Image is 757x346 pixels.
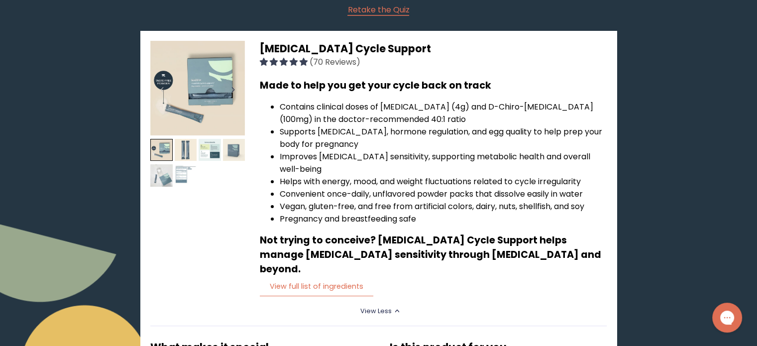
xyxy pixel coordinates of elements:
[707,299,747,336] iframe: Gorgias live chat messenger
[280,213,607,225] li: Pregnancy and breastfeeding safe
[199,139,221,161] img: thumbnail image
[223,139,245,161] img: thumbnail image
[150,41,245,135] img: thumbnail image
[360,307,397,316] summary: View Less <
[347,4,409,15] span: Retake the Quiz
[280,101,607,125] li: Contains clinical doses of [MEDICAL_DATA] (4g) and D-Chiro-[MEDICAL_DATA] (100mg) in the doctor-r...
[150,164,173,187] img: thumbnail image
[175,139,197,161] img: thumbnail image
[280,150,607,175] li: Improves [MEDICAL_DATA] sensitivity, supporting metabolic health and overall well-being
[280,188,607,200] li: Convenient once-daily, unflavored powder packs that dissolve easily in water
[260,56,310,68] span: 4.91 stars
[260,276,373,297] button: View full list of ingredients
[395,309,404,314] i: <
[260,78,607,93] h3: Made to help you get your cycle back on track
[347,3,409,16] a: Retake the Quiz
[175,164,197,187] img: thumbnail image
[260,41,431,56] span: [MEDICAL_DATA] Cycle Support
[360,307,392,315] span: View Less
[280,125,607,150] li: Supports [MEDICAL_DATA], hormone regulation, and egg quality to help prep your body for pregnancy
[310,56,360,68] span: (70 Reviews)
[150,139,173,161] img: thumbnail image
[280,175,607,188] li: Helps with energy, mood, and weight fluctuations related to cycle irregularity
[280,200,607,213] li: Vegan, gluten-free, and free from artificial colors, dairy, nuts, shellfish, and soy
[260,233,607,276] h3: Not trying to conceive? [MEDICAL_DATA] Cycle Support helps manage [MEDICAL_DATA] sensitivity thro...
